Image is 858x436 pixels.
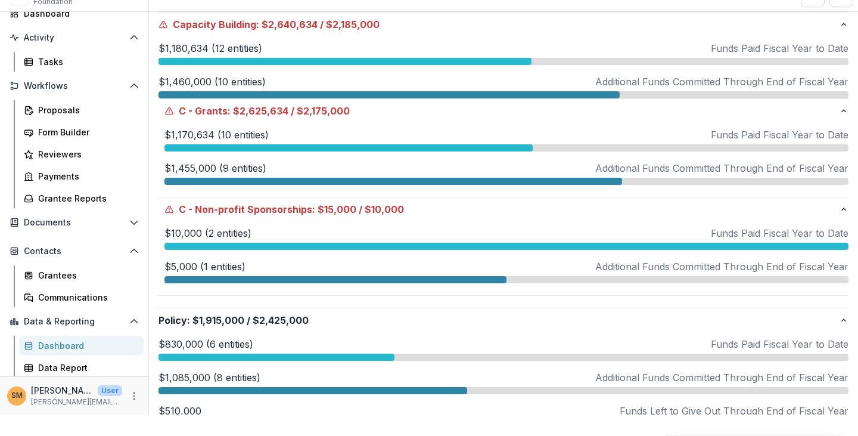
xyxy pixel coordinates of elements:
[38,104,134,116] div: Proposals
[158,313,839,327] p: Policy : $2,425,000
[19,144,144,164] a: Reviewers
[24,81,125,91] span: Workflows
[19,358,144,378] a: Data Report
[164,226,251,240] p: $10,000 (2 entities)
[24,246,125,256] span: Contacts
[158,337,253,351] p: $830,000 (6 entities)
[98,385,122,396] p: User
[595,75,848,89] p: Additional Funds Committed Through End of Fiscal Year
[19,166,144,186] a: Payments
[711,128,848,142] p: Funds Paid Fiscal Year to Date
[24,33,125,43] span: Activity
[24,7,134,20] div: Dashboard
[164,202,839,217] p: C - Non-profit Sponsorships : $10,000
[233,104,288,118] span: $2,625,634
[31,397,122,407] p: [PERSON_NAME][EMAIL_ADDRESS][PERSON_NAME][DOMAIN_NAME]
[5,242,144,261] button: Open Contacts
[164,104,839,118] p: C - Grants : $2,175,000
[158,370,260,385] p: $1,085,000 (8 entities)
[19,122,144,142] a: Form Builder
[291,104,294,118] span: /
[38,192,134,205] div: Grantee Reports
[158,221,848,295] div: C - Non-profit Sponsorships:$15,000/$10,000
[5,312,144,331] button: Open Data & Reporting
[38,269,134,282] div: Grantees
[127,389,141,403] button: More
[320,17,324,32] span: /
[38,170,134,183] div: Payments
[19,52,144,72] a: Tasks
[24,317,125,327] span: Data & Reporting
[5,4,144,23] a: Dashboard
[19,265,144,285] a: Grantees
[19,188,144,208] a: Grantee Reports
[247,313,250,327] span: /
[19,100,144,120] a: Proposals
[19,336,144,355] a: Dashboard
[158,17,839,32] p: Capacity Building : $2,185,000
[164,161,266,175] p: $1,455,000 (9 entities)
[158,404,201,418] p: $510,000
[31,384,93,397] p: [PERSON_NAME]
[24,218,125,228] span: Documents
[38,361,134,374] div: Data Report
[158,123,848,197] div: C - Grants:$2,625,634/$2,175,000
[158,13,848,36] button: Capacity Building:$2,640,634/$2,185,000
[5,28,144,47] button: Open Activity
[38,339,134,352] div: Dashboard
[158,308,848,332] button: Policy:$1,915,000/$2,425,000
[158,75,266,89] p: $1,460,000 (10 entities)
[158,197,848,221] button: C - Non-profit Sponsorships:$15,000/$10,000
[5,76,144,95] button: Open Workflows
[11,392,23,400] div: Subina Mahal
[158,36,848,308] div: Capacity Building:$2,640,634/$2,185,000
[164,128,269,142] p: $1,170,634 (10 entities)
[38,55,134,68] div: Tasks
[38,291,134,304] div: Communications
[158,41,262,55] p: $1,180,634 (12 entities)
[711,41,848,55] p: Funds Paid Fiscal Year to Date
[19,287,144,307] a: Communications
[164,259,245,274] p: $5,000 (1 entities)
[38,148,134,160] div: Reviewers
[38,126,134,138] div: Form Builder
[262,17,318,32] span: $2,640,634
[192,313,244,327] span: $1,915,000
[5,213,144,232] button: Open Documents
[158,99,848,123] button: C - Grants:$2,625,634/$2,175,000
